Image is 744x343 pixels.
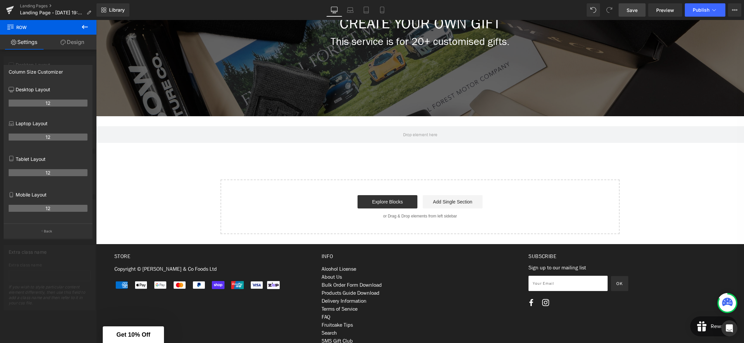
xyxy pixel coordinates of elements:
th: 12 [9,169,87,176]
button: Redo [603,3,616,17]
th: 12 [9,134,87,141]
button: Undo [587,3,600,17]
a: Tablet [358,3,374,17]
a: New Library [96,3,129,17]
th: 12 [9,100,87,107]
a: Preview [648,3,682,17]
button: Back [4,223,92,238]
div: Column Size Customizer [9,65,63,75]
div: Open Intercom Messenger [721,320,737,336]
span: Row [7,20,73,35]
a: Landing Pages [20,3,96,9]
span: Publish [693,7,709,13]
p: Mobile Layout [9,191,87,198]
span: Save [627,7,638,14]
th: 12 [9,205,87,212]
a: Mobile [374,3,390,17]
span: Preview [656,7,674,14]
a: Design [48,35,96,50]
a: Desktop [326,3,342,17]
p: Back [44,229,53,234]
iframe: Button to open loyalty program pop-up [594,296,641,316]
button: More [728,3,741,17]
p: Tablet Layout [9,156,87,163]
p: Laptop Layout [9,120,87,127]
button: Publish [685,3,725,17]
span: Library [109,7,125,13]
a: Laptop [342,3,358,17]
span: Landing Page - [DATE] 19:50:23 [20,10,84,15]
p: Desktop Layout [9,86,87,93]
